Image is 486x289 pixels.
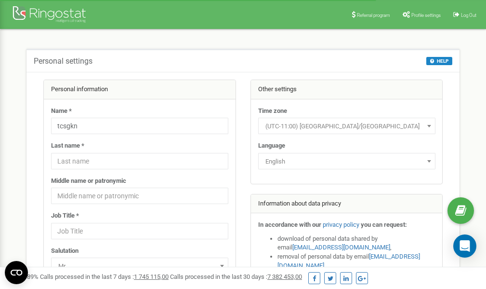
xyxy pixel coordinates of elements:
[51,118,228,134] input: Name
[51,141,84,151] label: Last name *
[40,273,169,280] span: Calls processed in the last 7 days :
[323,221,359,228] a: privacy policy
[267,273,302,280] u: 7 382 453,00
[44,80,236,99] div: Personal information
[361,221,407,228] strong: you can request:
[170,273,302,280] span: Calls processed in the last 30 days :
[262,155,432,168] span: English
[51,177,126,186] label: Middle name or patronymic
[258,118,435,134] span: (UTC-11:00) Pacific/Midway
[357,13,390,18] span: Referral program
[292,244,390,251] a: [EMAIL_ADDRESS][DOMAIN_NAME]
[277,234,435,252] li: download of personal data shared by email ,
[453,234,476,258] div: Open Intercom Messenger
[251,80,443,99] div: Other settings
[251,194,443,214] div: Information about data privacy
[34,57,92,66] h5: Personal settings
[258,153,435,169] span: English
[51,247,79,256] label: Salutation
[262,120,432,133] span: (UTC-11:00) Pacific/Midway
[51,107,72,116] label: Name *
[277,252,435,270] li: removal of personal data by email ,
[5,261,28,284] button: Open CMP widget
[51,211,79,220] label: Job Title *
[51,258,228,274] span: Mr.
[258,107,287,116] label: Time zone
[426,57,452,65] button: HELP
[51,153,228,169] input: Last name
[51,188,228,204] input: Middle name or patronymic
[461,13,476,18] span: Log Out
[51,223,228,239] input: Job Title
[411,13,441,18] span: Profile settings
[54,260,225,273] span: Mr.
[134,273,169,280] u: 1 745 115,00
[258,221,321,228] strong: In accordance with our
[258,141,285,151] label: Language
